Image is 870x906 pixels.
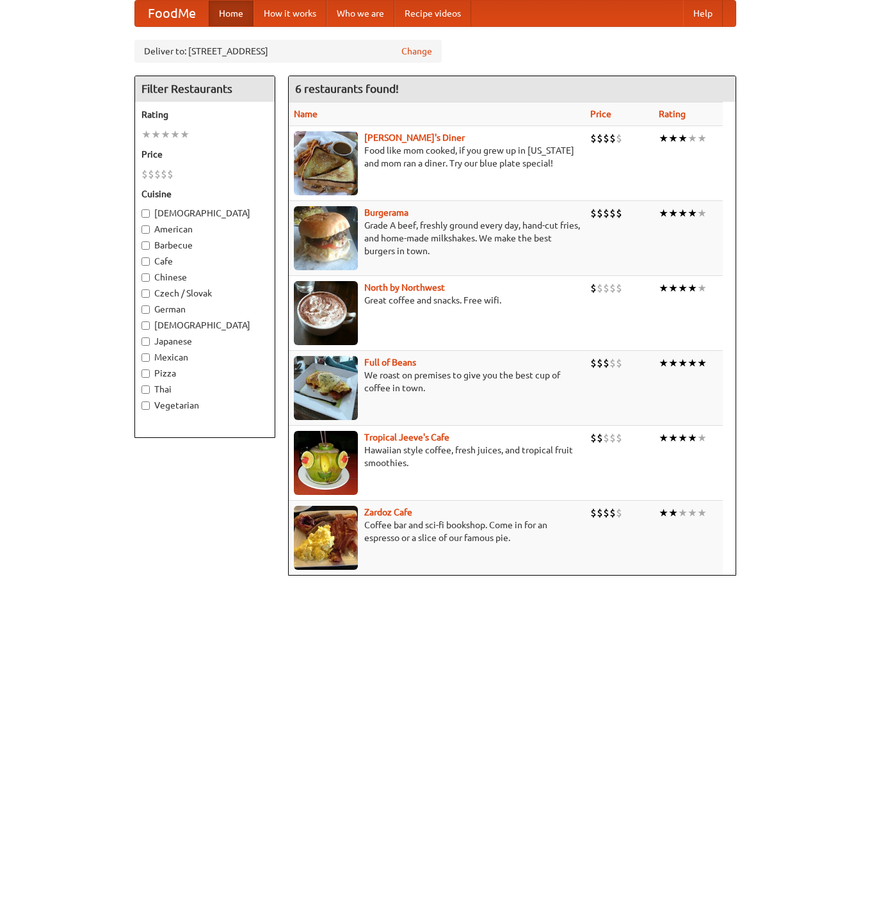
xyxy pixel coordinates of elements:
[141,188,268,200] h5: Cuisine
[141,289,150,298] input: Czech / Slovak
[167,167,173,181] li: $
[603,281,609,295] li: $
[294,444,580,469] p: Hawaiian style coffee, fresh juices, and tropical fruit smoothies.
[603,356,609,370] li: $
[364,357,416,368] a: Full of Beans
[161,127,170,142] li: ★
[659,206,668,220] li: ★
[151,127,161,142] li: ★
[609,206,616,220] li: $
[141,335,268,348] label: Japanese
[141,207,268,220] label: [DEMOGRAPHIC_DATA]
[141,225,150,234] input: American
[294,431,358,495] img: jeeves.jpg
[141,321,150,330] input: [DEMOGRAPHIC_DATA]
[659,506,668,520] li: ★
[590,506,597,520] li: $
[597,206,603,220] li: $
[141,367,268,380] label: Pizza
[326,1,394,26] a: Who we are
[294,109,318,119] a: Name
[609,431,616,445] li: $
[254,1,326,26] a: How it works
[141,257,150,266] input: Cafe
[141,127,151,142] li: ★
[141,303,268,316] label: German
[688,431,697,445] li: ★
[401,45,432,58] a: Change
[609,131,616,145] li: $
[364,507,412,517] a: Zardoz Cafe
[659,131,668,145] li: ★
[141,148,268,161] h5: Price
[180,127,189,142] li: ★
[154,167,161,181] li: $
[678,281,688,295] li: ★
[141,399,268,412] label: Vegetarian
[294,356,358,420] img: beans.jpg
[135,1,209,26] a: FoodMe
[668,431,678,445] li: ★
[597,131,603,145] li: $
[294,219,580,257] p: Grade A beef, freshly ground every day, hand-cut fries, and home-made milkshakes. We make the bes...
[141,255,268,268] label: Cafe
[141,369,150,378] input: Pizza
[668,206,678,220] li: ★
[616,356,622,370] li: $
[597,356,603,370] li: $
[141,353,150,362] input: Mexican
[697,506,707,520] li: ★
[141,223,268,236] label: American
[697,281,707,295] li: ★
[141,271,268,284] label: Chinese
[609,356,616,370] li: $
[294,519,580,544] p: Coffee bar and sci-fi bookshop. Come in for an espresso or a slice of our famous pie.
[294,281,358,345] img: north.jpg
[141,401,150,410] input: Vegetarian
[141,287,268,300] label: Czech / Slovak
[659,431,668,445] li: ★
[590,109,611,119] a: Price
[678,206,688,220] li: ★
[590,431,597,445] li: $
[668,281,678,295] li: ★
[659,109,686,119] a: Rating
[294,206,358,270] img: burgerama.jpg
[616,206,622,220] li: $
[141,385,150,394] input: Thai
[141,383,268,396] label: Thai
[294,131,358,195] img: sallys.jpg
[294,144,580,170] p: Food like mom cooked, if you grew up in [US_STATE] and mom ran a diner. Try our blue plate special!
[295,83,399,95] ng-pluralize: 6 restaurants found!
[209,1,254,26] a: Home
[668,131,678,145] li: ★
[590,281,597,295] li: $
[134,40,442,63] div: Deliver to: [STREET_ADDRESS]
[603,206,609,220] li: $
[141,167,148,181] li: $
[141,305,150,314] input: German
[688,206,697,220] li: ★
[590,206,597,220] li: $
[659,356,668,370] li: ★
[688,131,697,145] li: ★
[141,273,150,282] input: Chinese
[668,356,678,370] li: ★
[697,131,707,145] li: ★
[141,241,150,250] input: Barbecue
[364,282,445,293] a: North by Northwest
[364,133,465,143] a: [PERSON_NAME]'s Diner
[697,431,707,445] li: ★
[294,506,358,570] img: zardoz.jpg
[668,506,678,520] li: ★
[590,131,597,145] li: $
[170,127,180,142] li: ★
[141,337,150,346] input: Japanese
[141,239,268,252] label: Barbecue
[678,431,688,445] li: ★
[364,207,408,218] b: Burgerama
